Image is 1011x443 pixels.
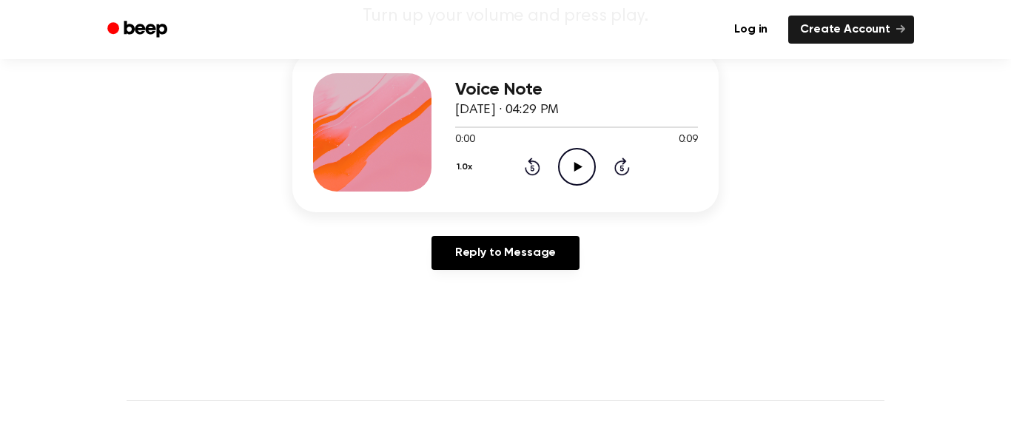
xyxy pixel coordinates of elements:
h3: Voice Note [455,80,698,100]
span: [DATE] · 04:29 PM [455,104,559,117]
span: 0:00 [455,132,474,148]
a: Log in [722,16,779,44]
a: Reply to Message [431,236,580,270]
a: Beep [97,16,181,44]
button: 1.0x [455,155,478,180]
span: 0:09 [679,132,698,148]
a: Create Account [788,16,914,44]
